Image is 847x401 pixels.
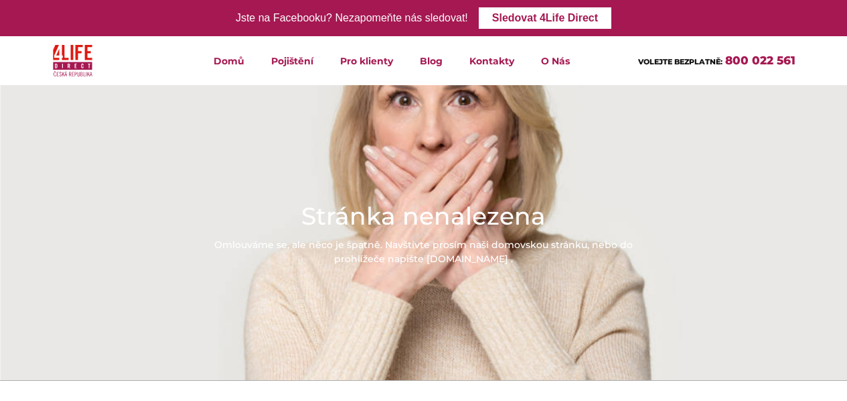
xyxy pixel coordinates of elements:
[406,36,456,85] a: Blog
[456,36,528,85] a: Kontakty
[212,238,635,266] div: Omlouváme se, ale něco je špatně. Navštivte prosím naši domovskou stránku, nebo do prohlížeče nap...
[725,54,795,67] a: 800 022 561
[638,57,722,66] span: VOLEJTE BEZPLATNĚ:
[479,7,611,29] a: Sledovat 4Life Direct
[236,9,468,28] div: Jste na Facebooku? Nezapomeňte nás sledovat!
[212,199,635,233] h1: Stránka nenalezena
[200,36,258,85] a: Domů
[53,42,93,80] img: 4Life Direct Česká republika logo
